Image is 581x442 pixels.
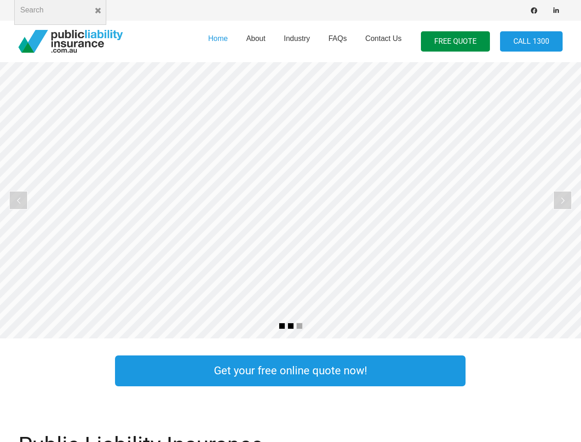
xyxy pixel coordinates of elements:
span: FAQs [328,35,347,42]
span: Home [208,35,228,42]
a: Industry [275,18,319,65]
a: Facebook [528,4,541,17]
a: FAQs [319,18,356,65]
a: Contact Us [356,18,411,65]
span: Industry [284,35,310,42]
a: About [237,18,275,65]
a: pli_logotransparent [18,30,123,53]
a: Link [484,353,581,389]
span: About [246,35,265,42]
a: Home [199,18,237,65]
a: FREE QUOTE [421,31,490,52]
a: Call 1300 [500,31,563,52]
a: Get your free online quote now! [115,355,466,386]
button: Close [90,2,106,19]
a: LinkedIn [550,4,563,17]
span: Contact Us [365,35,402,42]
